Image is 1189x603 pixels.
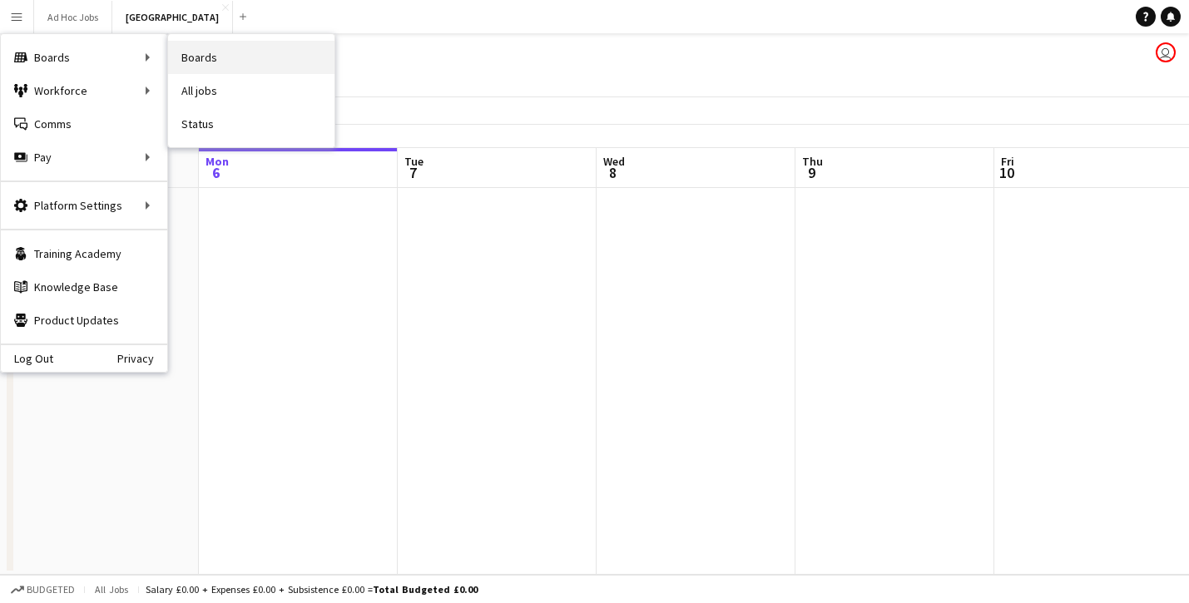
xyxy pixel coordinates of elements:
[168,107,334,141] a: Status
[998,163,1014,182] span: 10
[1,141,167,174] div: Pay
[168,41,334,74] a: Boards
[402,163,424,182] span: 7
[1,74,167,107] div: Workforce
[206,154,229,169] span: Mon
[203,163,229,182] span: 6
[146,583,478,596] div: Salary £0.00 + Expenses £0.00 + Subsistence £0.00 =
[603,154,625,169] span: Wed
[27,584,75,596] span: Budgeted
[168,74,334,107] a: All jobs
[373,583,478,596] span: Total Budgeted £0.00
[404,154,424,169] span: Tue
[117,352,167,365] a: Privacy
[800,163,823,182] span: 9
[1,304,167,337] a: Product Updates
[1,41,167,74] div: Boards
[1156,42,1176,62] app-user-avatar: Jack Hellewell
[34,1,112,33] button: Ad Hoc Jobs
[601,163,625,182] span: 8
[8,581,77,599] button: Budgeted
[1001,154,1014,169] span: Fri
[1,352,53,365] a: Log Out
[1,237,167,270] a: Training Academy
[1,270,167,304] a: Knowledge Base
[1,189,167,222] div: Platform Settings
[92,583,131,596] span: All jobs
[112,1,233,33] button: [GEOGRAPHIC_DATA]
[1,107,167,141] a: Comms
[802,154,823,169] span: Thu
